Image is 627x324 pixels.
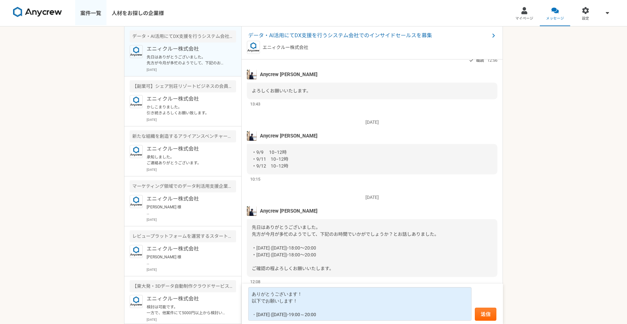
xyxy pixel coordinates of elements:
[147,304,227,316] p: 検討は可能です。 一方で、他案件にて5000円以上から検討いただいているため進捗状況によってはお断りさせていただく可能性もございます。その点に関しては恐れ入りますが何卒よろしくお願いいたします。
[475,308,496,321] button: 送信
[130,145,143,158] img: logo_text_blue_01.png
[130,95,143,108] img: logo_text_blue_01.png
[147,104,227,116] p: かしこまりました。 引き続きよろしくお願い致します。
[147,267,236,272] p: [DATE]
[130,245,143,258] img: logo_text_blue_01.png
[260,71,317,78] span: Anycrew [PERSON_NAME]
[248,287,472,321] textarea: ありがとうございます！ 以下でお願いします！ ・[DATE] ([DATE])⋅19:00～20:00
[252,88,311,93] span: よろしくお願いいたします。
[147,167,236,172] p: [DATE]
[546,16,564,21] span: メッセージ
[515,16,533,21] span: マイページ
[247,70,257,79] img: tomoya_yamashita.jpeg
[147,117,236,122] p: [DATE]
[260,132,317,139] span: Anycrew [PERSON_NAME]
[582,16,589,21] span: 設定
[130,195,143,208] img: logo_text_blue_01.png
[147,295,227,303] p: エニィクルー株式会社
[248,32,490,40] span: データ・AI活用にてDX支援を行うシステム会社でのインサイドセールスを募集
[476,57,484,64] span: 既読
[147,195,227,203] p: エニィクルー株式会社
[147,67,236,72] p: [DATE]
[247,41,260,54] img: logo_text_blue_01.png
[250,176,260,182] span: 10:15
[130,180,236,192] div: マーケティング領域でのデータ利活用支援企業 新規事業開発
[147,145,227,153] p: エニィクルー株式会社
[247,206,257,216] img: tomoya_yamashita.jpeg
[13,7,62,17] img: 8DqYSo04kwAAAAASUVORK5CYII=
[252,225,439,271] span: 先日はありがとうございました。 先方が今月が多忙のようでして、下記のお時間でいかがでしょうか？とお話しありました。 ・[DATE] ([DATE])⋅18:00～20:00 ・[DATE] ([...
[250,101,260,107] span: 13:43
[130,295,143,308] img: logo_text_blue_01.png
[252,150,288,169] span: ・9/9 10−12時 ・9/11 10−12時 ・9/12 10−12時
[147,317,236,322] p: [DATE]
[147,245,227,253] p: エニィクルー株式会社
[130,230,236,242] div: レビュープラットフォームを運営するスタートアップ フィールドセールス
[250,279,260,285] span: 12:08
[260,207,317,215] span: Anycrew [PERSON_NAME]
[130,45,143,58] img: logo_text_blue_01.png
[147,45,227,53] p: エニィクルー株式会社
[247,131,257,141] img: tomoya_yamashita.jpeg
[487,57,497,63] span: 12:56
[130,30,236,42] div: データ・AI活用にてDX支援を行うシステム会社でのインサイドセールスを募集
[147,217,236,222] p: [DATE]
[130,280,236,292] div: 【東大発・3Dデータ自動制作クラウドサービス】 コンサルタント・事業開発
[247,119,497,126] p: [DATE]
[263,44,308,51] p: エニィクルー株式会社
[147,95,227,103] p: エニィクルー株式会社
[130,130,236,142] div: 新たな組織を創造するアライアンスベンチャー 事業開発
[147,154,227,166] p: 承知しました。 ご連絡ありがとうございます。
[147,204,227,216] p: [PERSON_NAME] 様 お世話になります。[PERSON_NAME]です。 上記の件承知いたしました。 引き続きよろしくお願いいたします。
[130,80,236,92] div: 【副業可】シェア別荘リゾートビジネスの会員募集 ToC入会営業（フルリモート可
[147,254,227,266] p: [PERSON_NAME] 様 ご連絡ありがとうございます。 残念ですが、承知いたしました。 別途のものがございましたら、 何卒よろしくお願いいたします。 [PERSON_NAME]
[147,54,227,66] p: 先日はありがとうございました。 先方が今月が多忙のようでして、下記のお時間でいかがでしょうか？とお話しありました。 ・[DATE] ([DATE])⋅18:00～20:00 ・[DATE] ([...
[247,194,497,201] p: [DATE]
